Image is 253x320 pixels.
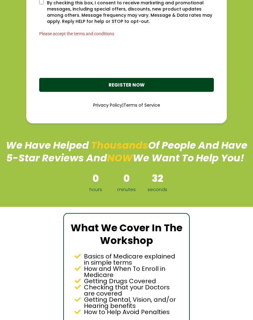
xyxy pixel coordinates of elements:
[109,82,145,88] strong: REGISTER NOW
[142,171,173,186] div: 32
[111,171,142,186] div: 0
[84,309,181,315] p: How to Help Avoid Penalties
[6,138,89,152] span: We Have Helped
[107,151,133,165] span: NOW
[80,186,111,193] div: hours
[39,102,214,109] p: |
[91,138,148,152] span: Thousands
[123,102,160,108] a: Terms of Service
[39,44,133,68] iframe: reCAPTCHA
[84,284,181,297] p: Checking that your Doctors are covered
[65,221,188,247] h1: What We Cover In The Workshop
[133,151,244,165] span: We Want To Help You!
[80,171,111,186] div: 0
[111,186,142,193] div: minutes
[84,297,181,309] p: Getting Dental, Vision, and/or Hearing benefits
[93,102,122,108] a: Privacy Policy
[84,266,181,278] p: How and When To Enroll in Medicare
[6,138,247,165] span: Of People And Have 5-Star Reviews And
[142,186,173,193] div: seconds
[39,78,214,92] button: REGISTER NOW
[84,278,181,284] p: Getting Drugs Covered
[39,30,214,38] div: Please accept the terms and conditions
[84,253,181,266] p: Basics of Medicare explained in simple terms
